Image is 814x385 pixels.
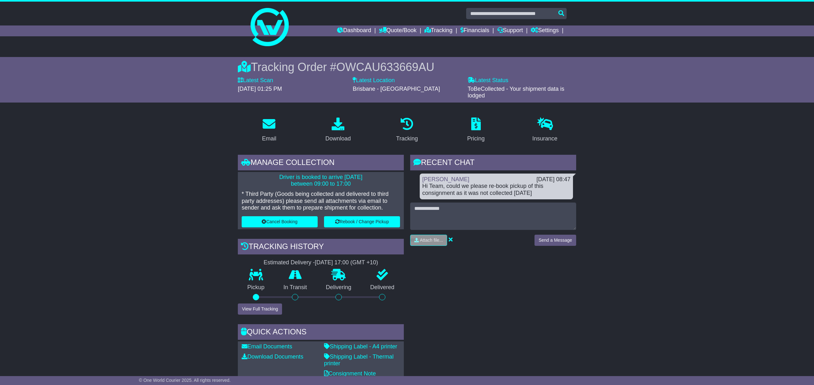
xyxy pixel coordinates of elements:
div: Estimated Delivery - [238,259,404,266]
div: Tracking Order # [238,60,576,74]
label: Latest Status [468,77,508,84]
p: * Third Party (Goods being collected and delivered to third party addresses) please send all atta... [242,191,400,211]
p: In Transit [274,284,317,291]
a: Email Documents [242,343,292,350]
a: Email [258,115,280,145]
span: [DATE] 01:25 PM [238,86,282,92]
p: Driver is booked to arrive [DATE] between 09:00 to 17:00 [242,174,400,188]
label: Latest Location [353,77,395,84]
a: Shipping Label - Thermal printer [324,353,394,367]
div: Email [262,134,276,143]
label: Latest Scan [238,77,273,84]
span: ToBeCollected - Your shipment data is lodged [468,86,564,99]
div: RECENT CHAT [410,155,576,172]
div: Tracking [396,134,418,143]
a: Quote/Book [379,25,417,36]
button: Send a Message [535,235,576,246]
a: Tracking [392,115,422,145]
span: Brisbane - [GEOGRAPHIC_DATA] [353,86,440,92]
a: Tracking [424,25,452,36]
button: View Full Tracking [238,303,282,315]
p: Pickup [238,284,274,291]
div: Tracking history [238,239,404,256]
a: Pricing [463,115,489,145]
a: Financials [460,25,489,36]
a: Download Documents [242,353,303,360]
a: Shipping Label - A4 printer [324,343,397,350]
a: Download [321,115,355,145]
div: Download [325,134,351,143]
a: Settings [531,25,559,36]
div: Insurance [532,134,557,143]
div: Quick Actions [238,324,404,341]
a: Dashboard [337,25,371,36]
span: © One World Courier 2025. All rights reserved. [139,378,231,383]
p: Delivered [361,284,404,291]
span: OWCAU633669AU [336,61,434,74]
a: Insurance [528,115,562,145]
div: Hi Team, could we please re-book pickup of this consignment as it was not collected [DATE] [422,183,570,196]
a: [PERSON_NAME] [422,176,469,182]
a: Consignment Note [324,370,376,377]
button: Cancel Booking [242,216,318,227]
div: [DATE] 17:00 (GMT +10) [315,259,378,266]
div: [DATE] 08:47 [536,176,570,183]
a: Support [497,25,523,36]
div: Pricing [467,134,485,143]
p: Delivering [316,284,361,291]
button: Rebook / Change Pickup [324,216,400,227]
div: Manage collection [238,155,404,172]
